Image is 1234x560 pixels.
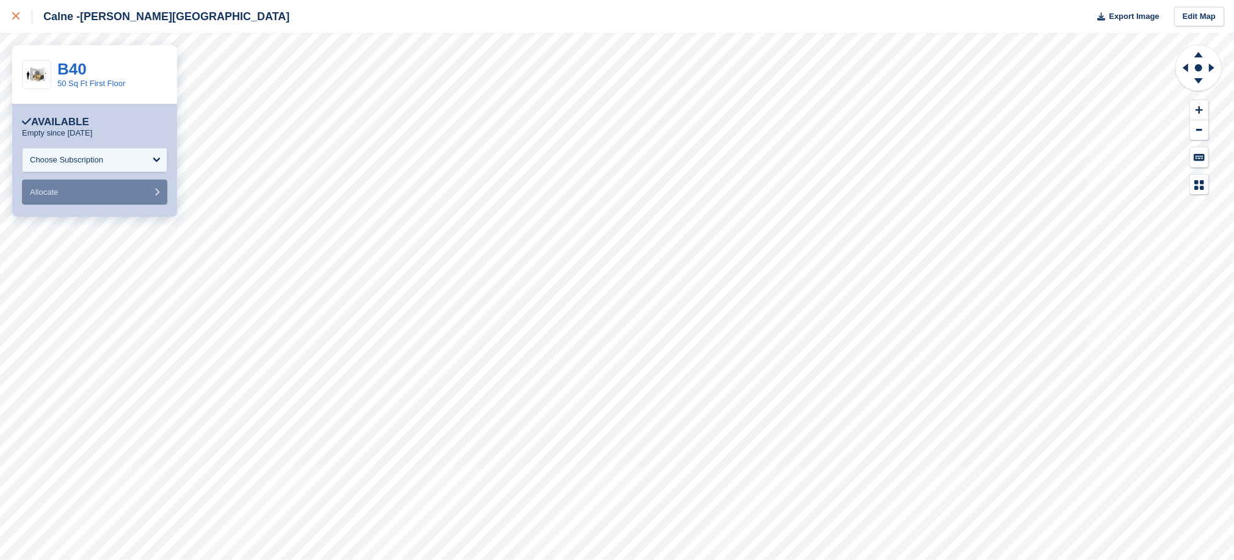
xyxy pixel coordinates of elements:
[1190,100,1208,120] button: Zoom In
[1090,7,1160,27] button: Export Image
[22,180,167,205] button: Allocate
[32,9,289,24] div: Calne -[PERSON_NAME][GEOGRAPHIC_DATA]
[22,128,92,138] p: Empty since [DATE]
[1109,10,1159,23] span: Export Image
[1190,120,1208,140] button: Zoom Out
[22,116,89,128] div: Available
[30,187,58,197] span: Allocate
[23,64,51,85] img: 50-sqft-unit.jpg
[1174,7,1224,27] a: Edit Map
[30,154,103,166] div: Choose Subscription
[57,79,125,88] a: 50 Sq Ft First Floor
[1190,147,1208,167] button: Keyboard Shortcuts
[1190,175,1208,195] button: Map Legend
[57,60,87,78] a: B40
